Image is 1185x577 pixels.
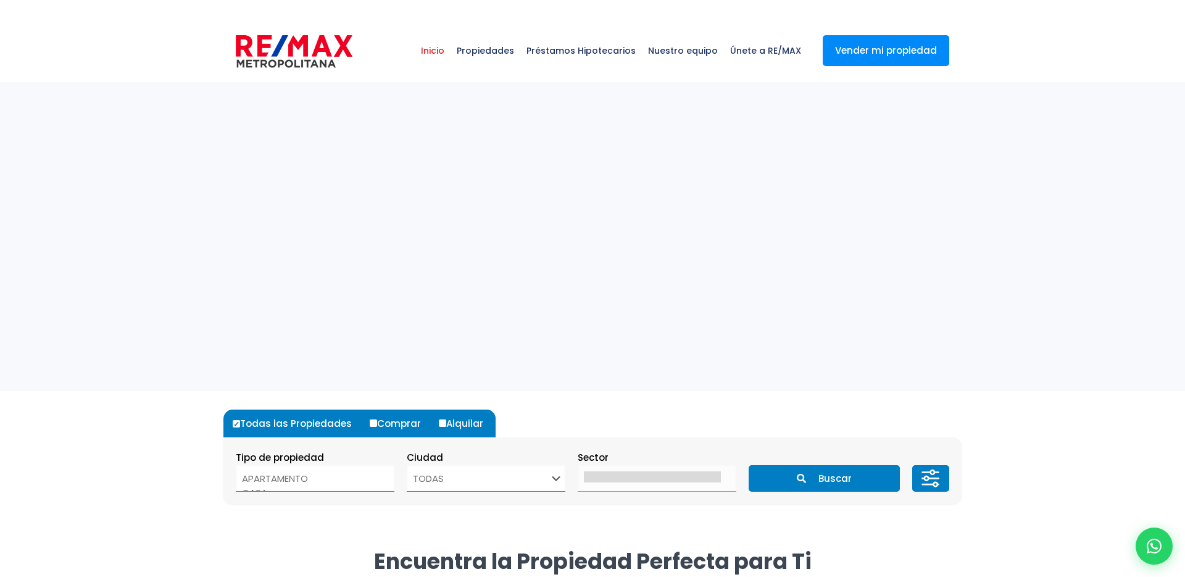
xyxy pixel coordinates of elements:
a: Vender mi propiedad [823,35,949,66]
span: Únete a RE/MAX [724,32,807,69]
a: Nuestro equipo [642,20,724,82]
option: CASA [242,486,379,500]
label: Todas las Propiedades [230,410,364,437]
input: Alquilar [439,419,446,427]
a: Inicio [415,20,451,82]
a: RE/MAX Metropolitana [236,20,352,82]
a: Préstamos Hipotecarios [520,20,642,82]
span: Tipo de propiedad [236,451,324,464]
label: Alquilar [436,410,496,437]
button: Buscar [749,465,899,492]
option: APARTAMENTO [242,471,379,486]
a: Únete a RE/MAX [724,20,807,82]
a: Propiedades [451,20,520,82]
span: Inicio [415,32,451,69]
span: Propiedades [451,32,520,69]
span: Sector [578,451,609,464]
strong: Encuentra la Propiedad Perfecta para Ti [374,546,812,576]
span: Préstamos Hipotecarios [520,32,642,69]
span: Nuestro equipo [642,32,724,69]
span: Ciudad [407,451,443,464]
input: Comprar [370,419,377,427]
img: remax-metropolitana-logo [236,33,352,70]
input: Todas las Propiedades [233,420,240,427]
label: Comprar [367,410,433,437]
